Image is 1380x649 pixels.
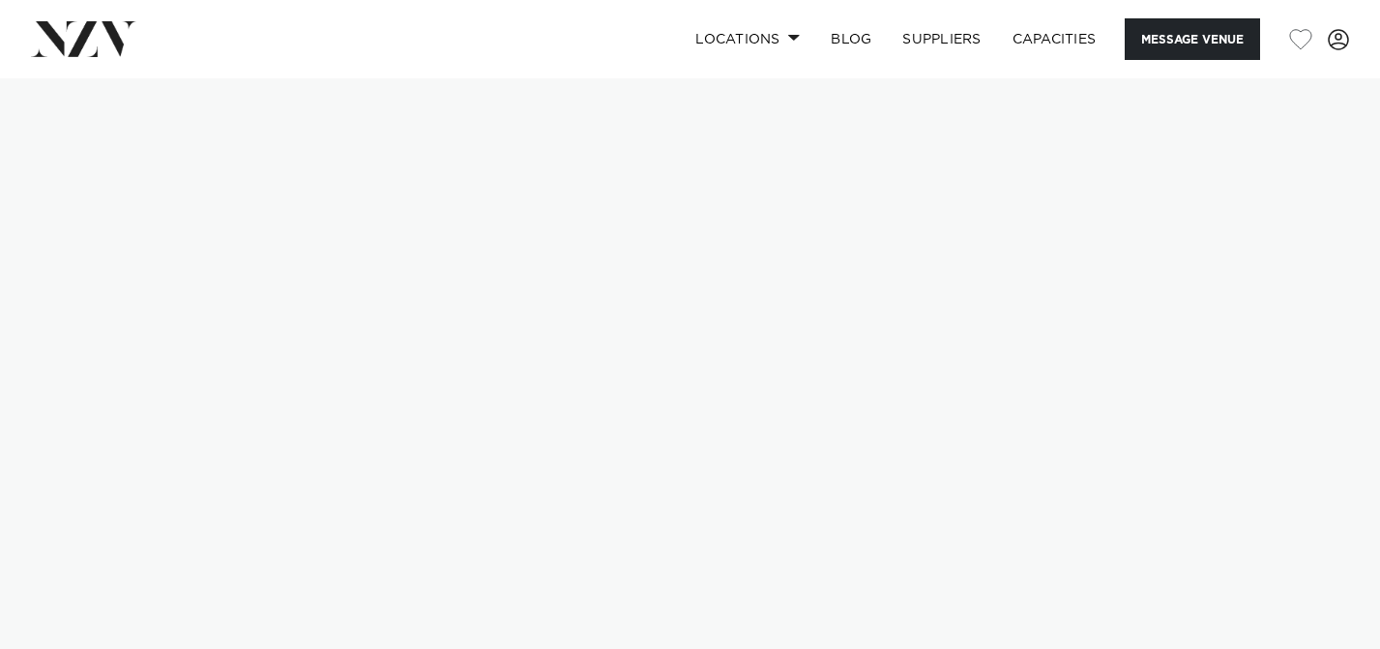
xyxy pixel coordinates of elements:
[887,18,996,60] a: SUPPLIERS
[680,18,815,60] a: Locations
[31,21,136,56] img: nzv-logo.png
[997,18,1112,60] a: Capacities
[1125,18,1260,60] button: Message Venue
[815,18,887,60] a: BLOG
